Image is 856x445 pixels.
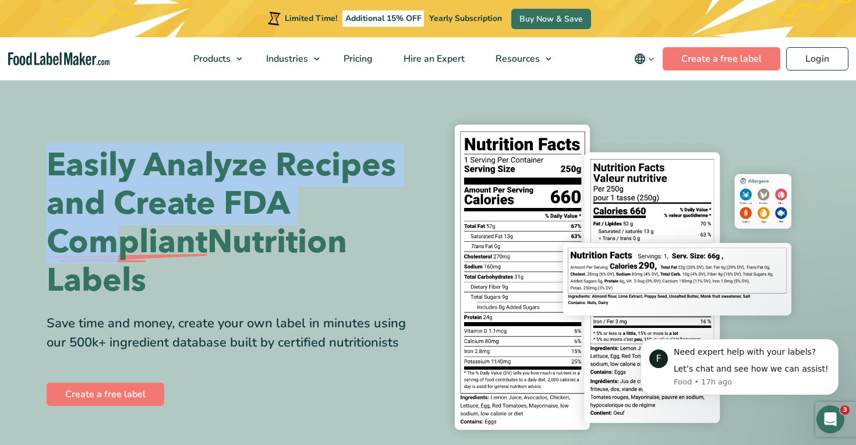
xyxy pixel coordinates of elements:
[480,37,557,80] a: Resources
[840,405,850,415] span: 3
[511,9,591,29] a: Buy Now & Save
[429,13,502,24] span: Yearly Subscription
[340,52,374,65] span: Pricing
[263,52,309,65] span: Industries
[47,223,207,262] span: Compliant
[47,383,164,406] a: Create a free label
[388,37,477,80] a: Hire an Expert
[623,322,856,414] iframe: Intercom notifications message
[786,47,848,70] a: Login
[400,52,466,65] span: Hire an Expert
[816,405,844,433] iframe: Intercom live chat
[251,37,326,80] a: Industries
[178,37,248,80] a: Products
[47,314,419,352] div: Save time and money, create your own label in minutes using our 500k+ ingredient database built b...
[492,52,541,65] span: Resources
[285,13,337,24] span: Limited Time!
[663,47,780,70] a: Create a free label
[190,52,232,65] span: Products
[47,146,419,300] h1: Easily Analyze Recipes and Create FDA Nutrition Labels
[342,10,425,27] span: Additional 15% OFF
[328,37,385,80] a: Pricing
